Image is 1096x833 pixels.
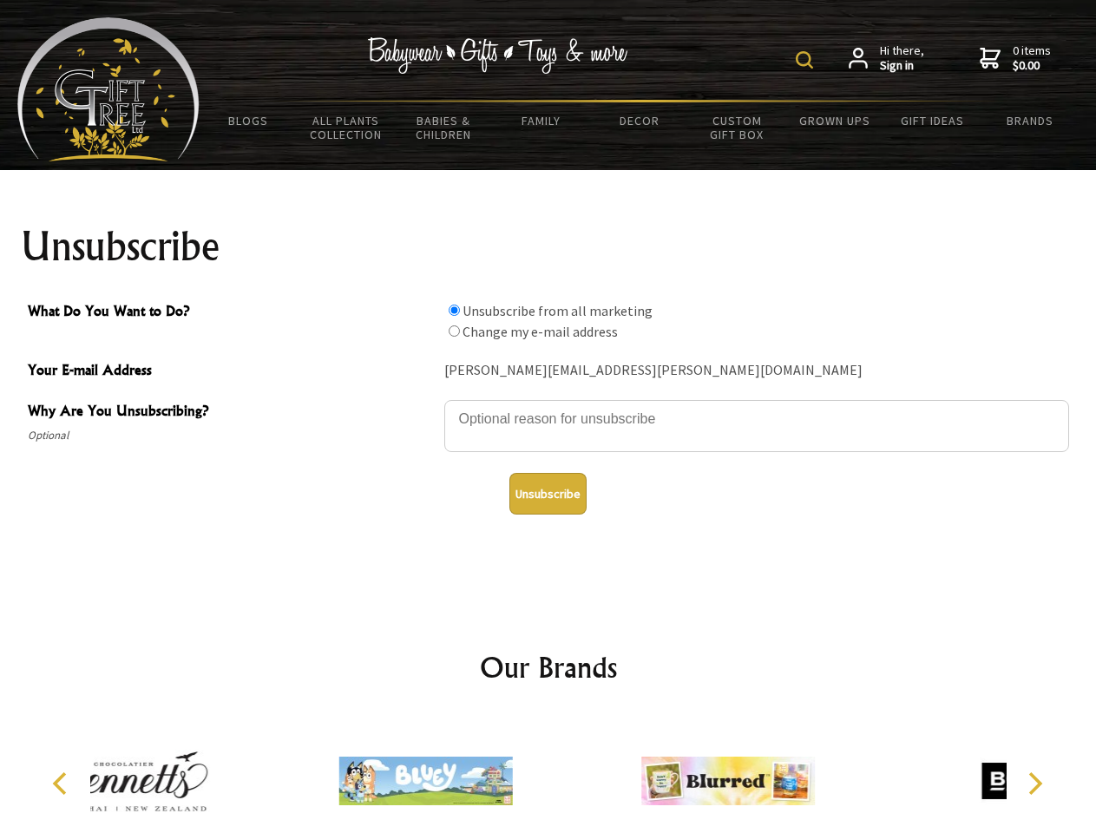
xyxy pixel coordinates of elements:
span: Optional [28,425,436,446]
span: 0 items [1013,43,1051,74]
span: Why Are You Unsubscribing? [28,400,436,425]
a: Decor [590,102,688,139]
label: Unsubscribe from all marketing [463,302,653,319]
button: Unsubscribe [509,473,587,515]
input: What Do You Want to Do? [449,305,460,316]
span: What Do You Want to Do? [28,300,436,325]
a: Babies & Children [395,102,493,153]
img: Babyware - Gifts - Toys and more... [17,17,200,161]
a: Grown Ups [785,102,883,139]
a: Family [493,102,591,139]
h2: Our Brands [35,646,1062,688]
a: All Plants Collection [298,102,396,153]
a: BLOGS [200,102,298,139]
span: Hi there, [880,43,924,74]
a: Hi there,Sign in [849,43,924,74]
img: Babywear - Gifts - Toys & more [368,37,628,74]
button: Previous [43,764,82,803]
label: Change my e-mail address [463,323,618,340]
a: Custom Gift Box [688,102,786,153]
strong: Sign in [880,58,924,74]
input: What Do You Want to Do? [449,325,460,337]
a: Brands [981,102,1080,139]
img: product search [796,51,813,69]
button: Next [1015,764,1053,803]
div: [PERSON_NAME][EMAIL_ADDRESS][PERSON_NAME][DOMAIN_NAME] [444,357,1069,384]
strong: $0.00 [1013,58,1051,74]
a: Gift Ideas [883,102,981,139]
a: 0 items$0.00 [980,43,1051,74]
h1: Unsubscribe [21,226,1076,267]
textarea: Why Are You Unsubscribing? [444,400,1069,452]
span: Your E-mail Address [28,359,436,384]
